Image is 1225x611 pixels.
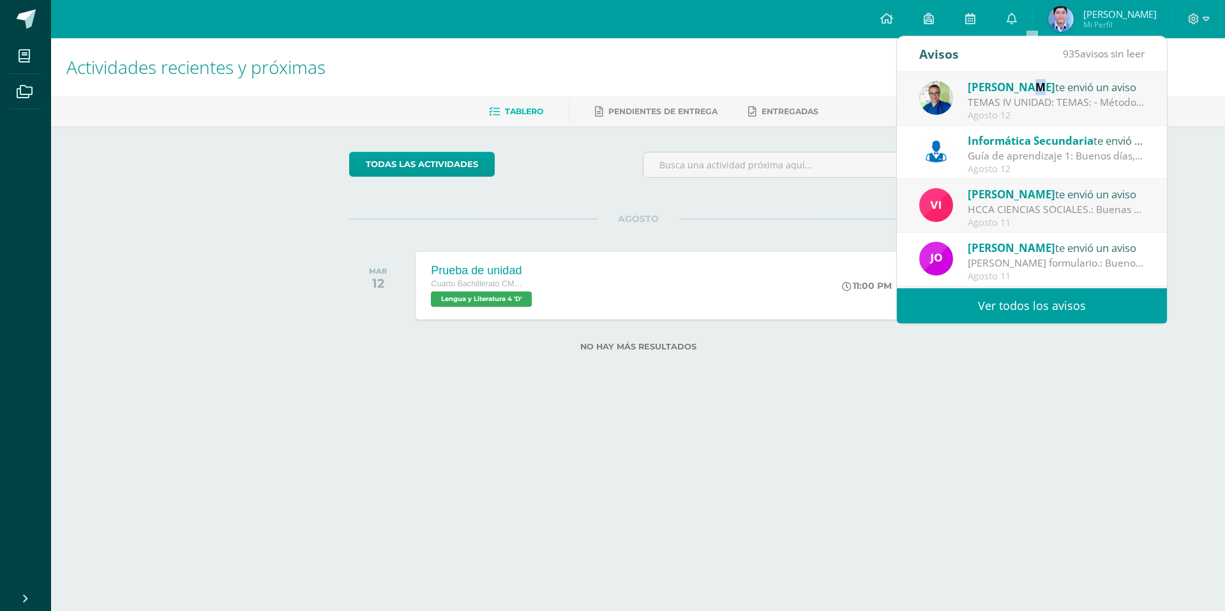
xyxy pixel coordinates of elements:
[968,217,1145,228] div: Agosto 11
[1063,47,1145,61] span: avisos sin leer
[66,55,326,79] span: Actividades recientes y próximas
[919,242,953,276] img: 6614adf7432e56e5c9e182f11abb21f1.png
[919,135,953,168] img: 6ed6846fa57649245178fca9fc9a58dd.png
[431,264,535,277] div: Prueba de unidad
[968,256,1145,270] div: Llenar formulario.: Buenos días jóvenes les comparto el siguiente link para que puedan llenar el ...
[489,101,543,122] a: Tablero
[919,81,953,115] img: 692ded2a22070436d299c26f70cfa591.png
[431,279,527,288] span: Cuarto Bachillerato CMP Bachillerato en CCLL con Orientación en Computación
[968,164,1145,175] div: Agosto 12
[595,101,718,122] a: Pendientes de entrega
[643,152,926,177] input: Busca una actividad próxima aquí...
[968,95,1145,110] div: TEMAS IV UNIDAD: TEMAS: - Método científico - Teoría celular - Taxonomía - Código genético *Las f...
[897,288,1167,323] a: Ver todos los avisos
[431,291,532,307] span: Lengua y Literatura 4 'D'
[1048,6,1074,32] img: 2831f3331a3cbb0491b6731354618ec6.png
[968,186,1145,202] div: te envió un aviso
[748,101,818,122] a: Entregadas
[349,152,495,177] a: todas las Actividades
[842,280,892,291] div: 11:00 PM
[597,213,679,225] span: AGOSTO
[968,239,1145,256] div: te envió un aviso
[1083,19,1157,30] span: Mi Perfil
[968,110,1145,121] div: Agosto 12
[968,202,1145,217] div: HCCA CIENCIAS SOCIALES.: Buenas tardes a todos, un gusto saludarles. Por este medio envió la HCCA...
[505,107,543,116] span: Tablero
[1083,8,1157,20] span: [PERSON_NAME]
[968,78,1145,95] div: te envió un aviso
[369,276,387,291] div: 12
[968,80,1055,94] span: [PERSON_NAME]
[608,107,718,116] span: Pendientes de entrega
[968,271,1145,282] div: Agosto 11
[369,267,387,276] div: MAR
[968,187,1055,202] span: [PERSON_NAME]
[919,188,953,222] img: bd6d0aa147d20350c4821b7c643124fa.png
[762,107,818,116] span: Entregadas
[1063,47,1080,61] span: 935
[968,132,1145,149] div: te envió un aviso
[968,240,1055,255] span: [PERSON_NAME]
[968,149,1145,163] div: Guía de aprendizaje 1: Buenos días, estimados todos, a continuación adjunto la guía de aprendizaj...
[968,133,1093,148] span: Informática Secundaria
[349,342,927,351] label: No hay más resultados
